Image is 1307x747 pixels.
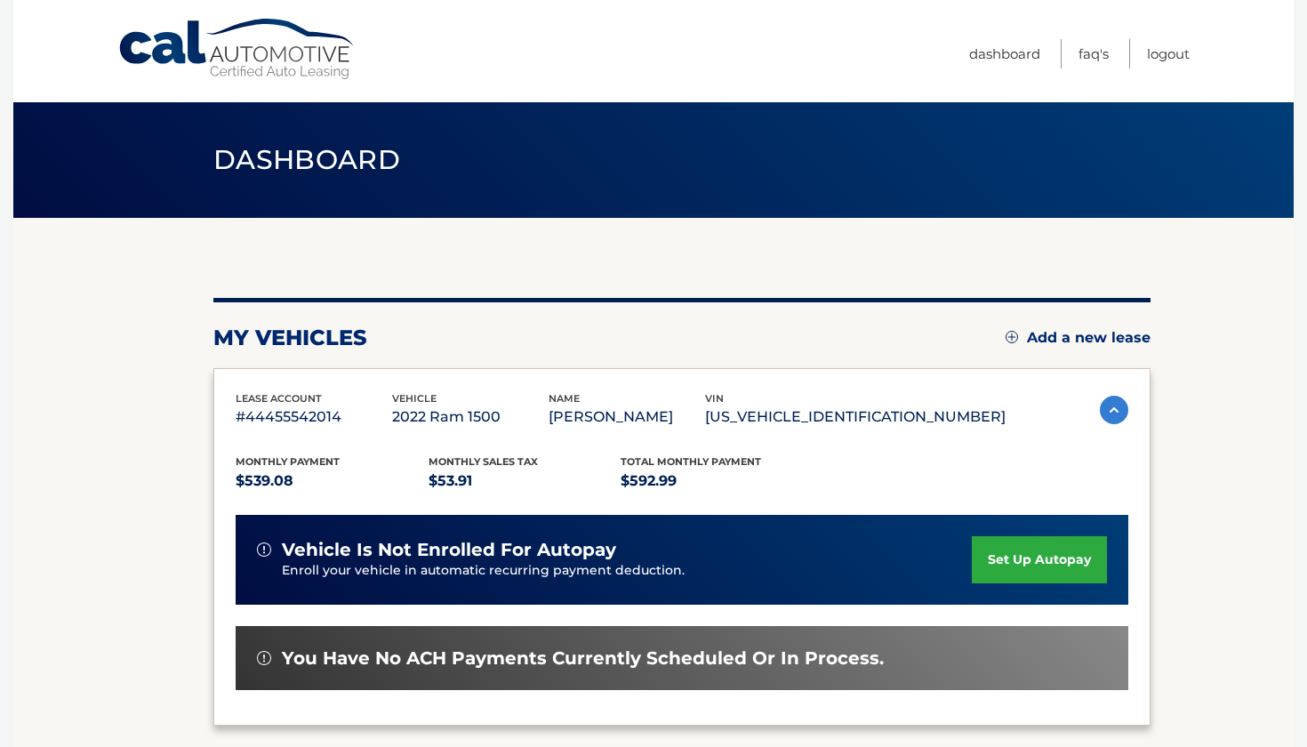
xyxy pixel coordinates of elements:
span: lease account [236,392,322,405]
img: alert-white.svg [257,542,271,557]
h2: my vehicles [213,325,367,351]
span: vehicle [392,392,437,405]
a: Dashboard [969,39,1040,68]
p: [PERSON_NAME] [549,405,705,430]
p: 2022 Ram 1500 [392,405,549,430]
span: Dashboard [213,143,400,176]
a: set up autopay [972,536,1107,583]
p: Enroll your vehicle in automatic recurring payment deduction. [282,561,972,581]
span: vin [705,392,724,405]
span: Total Monthly Payment [621,455,761,468]
p: $53.91 [429,469,621,494]
span: vehicle is not enrolled for autopay [282,539,616,561]
img: add.svg [1006,331,1018,343]
p: $592.99 [621,469,814,494]
a: Cal Automotive [117,18,357,81]
img: alert-white.svg [257,651,271,665]
a: Logout [1147,39,1190,68]
span: Monthly sales Tax [429,455,538,468]
span: You have no ACH payments currently scheduled or in process. [282,647,884,670]
p: [US_VEHICLE_IDENTIFICATION_NUMBER] [705,405,1006,430]
span: name [549,392,580,405]
p: $539.08 [236,469,429,494]
a: Add a new lease [1006,329,1151,347]
img: accordion-active.svg [1100,396,1128,424]
span: Monthly Payment [236,455,340,468]
a: FAQ's [1078,39,1109,68]
p: #44455542014 [236,405,392,430]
